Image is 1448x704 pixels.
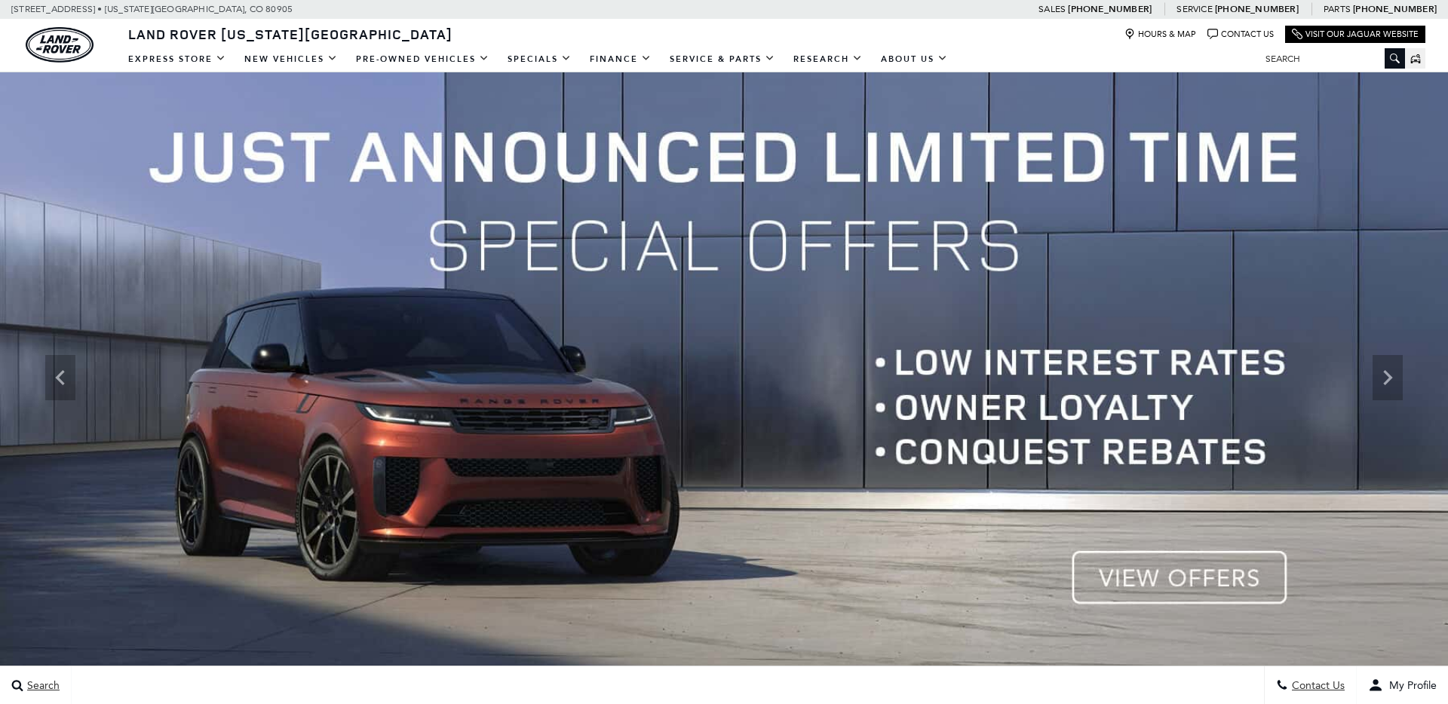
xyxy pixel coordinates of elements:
a: [PHONE_NUMBER] [1068,3,1152,15]
a: Hours & Map [1124,29,1196,40]
a: New Vehicles [235,46,347,72]
a: Specials [499,46,581,72]
a: Pre-Owned Vehicles [347,46,499,72]
a: Service & Parts [661,46,784,72]
button: user-profile-menu [1357,666,1448,704]
a: [STREET_ADDRESS] • [US_STATE][GEOGRAPHIC_DATA], CO 80905 [11,4,293,14]
span: Contact Us [1288,679,1345,692]
a: [PHONE_NUMBER] [1215,3,1299,15]
a: land-rover [26,27,94,63]
span: Search [23,679,60,692]
span: Sales [1038,4,1066,14]
a: Research [784,46,872,72]
a: Finance [581,46,661,72]
span: My Profile [1383,679,1437,692]
a: Visit Our Jaguar Website [1292,29,1419,40]
input: Search [1254,50,1405,68]
a: EXPRESS STORE [119,46,235,72]
a: Contact Us [1207,29,1274,40]
a: [PHONE_NUMBER] [1353,3,1437,15]
a: Land Rover [US_STATE][GEOGRAPHIC_DATA] [119,25,462,43]
nav: Main Navigation [119,46,957,72]
span: Parts [1324,4,1351,14]
span: Service [1176,4,1212,14]
a: About Us [872,46,957,72]
span: Land Rover [US_STATE][GEOGRAPHIC_DATA] [128,25,452,43]
img: Land Rover [26,27,94,63]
